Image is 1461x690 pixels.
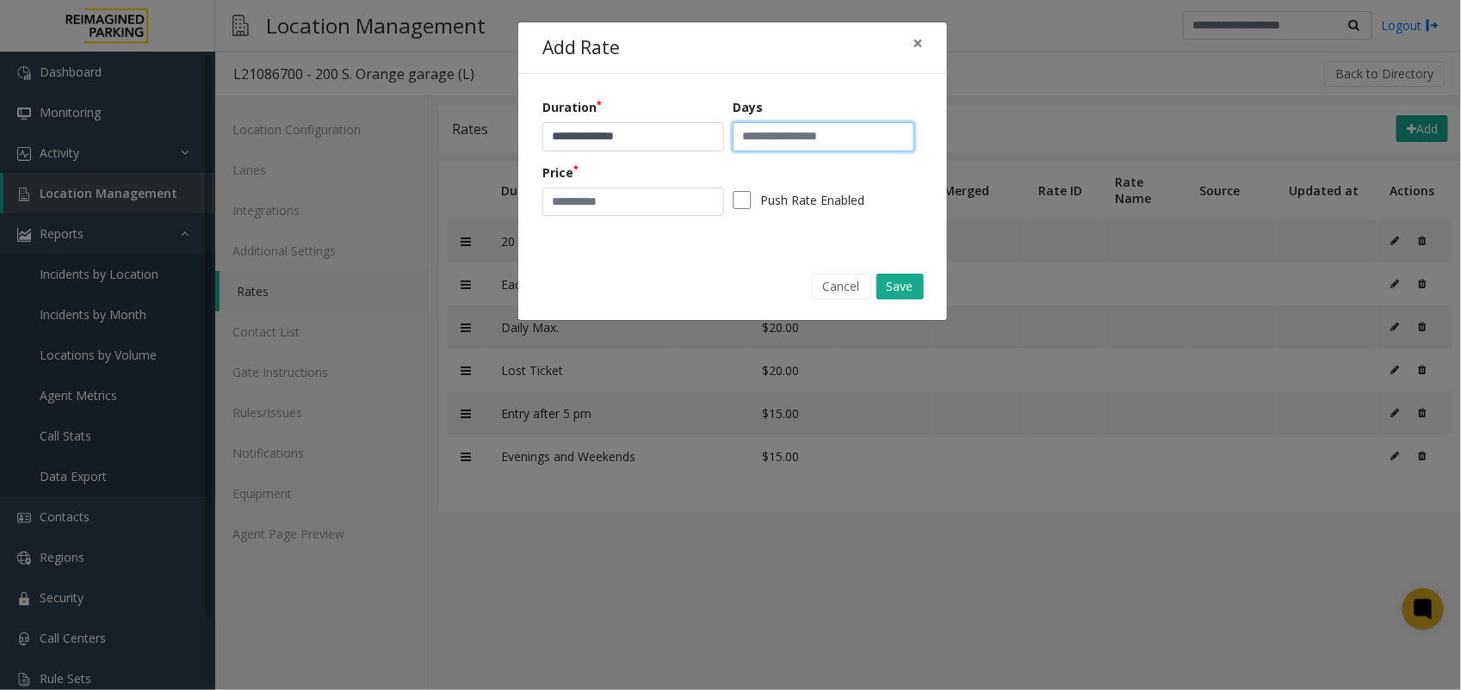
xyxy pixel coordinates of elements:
[542,98,602,116] label: Duration
[812,274,871,299] button: Cancel
[901,22,935,65] button: Close
[542,163,579,182] label: Price
[733,98,763,116] label: Days
[876,274,924,299] button: Save
[760,191,864,209] label: Push Rate Enabled
[542,34,620,62] h4: Add Rate
[913,31,923,55] span: ×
